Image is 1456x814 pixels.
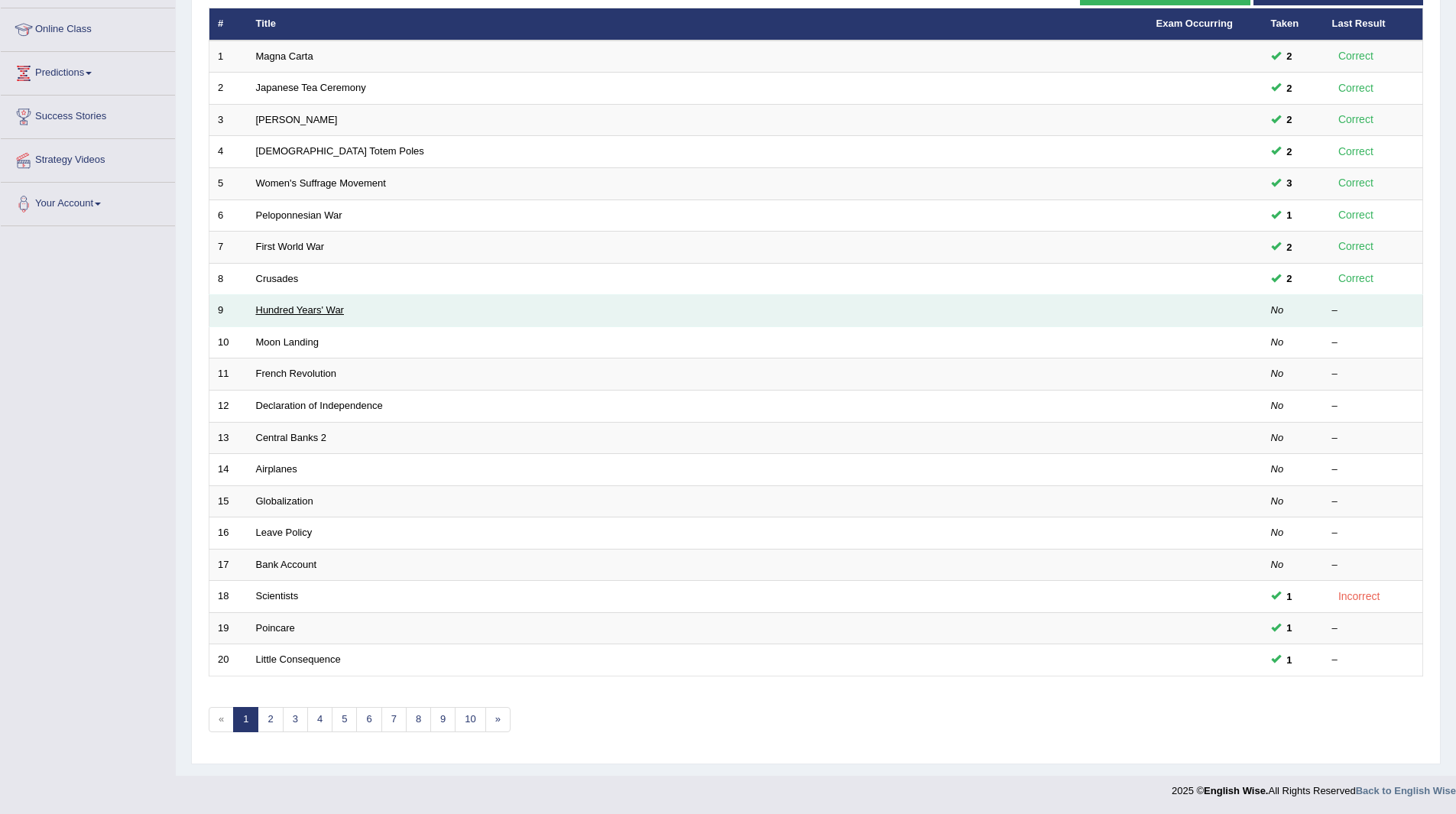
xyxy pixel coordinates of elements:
[256,590,299,602] a: Scientists
[1281,144,1299,160] span: You can still take this question
[1,183,175,221] a: Your Account
[1281,652,1299,668] span: You can still take this question
[256,432,327,443] a: Central Banks 2
[1332,367,1415,381] div: –
[209,612,248,644] td: 19
[1332,588,1386,605] div: Incorrect
[406,707,431,732] a: 8
[209,707,234,732] span: «
[256,559,317,570] a: Bank Account
[1332,336,1415,350] div: –
[248,8,1148,41] th: Title
[1332,431,1415,446] div: –
[1271,400,1284,411] em: No
[1332,79,1380,97] div: Correct
[1,8,175,47] a: Online Class
[1281,589,1299,605] span: You can still take this question
[1332,526,1415,540] div: –
[256,653,341,665] a: Little Consequence
[1172,776,1456,798] div: 2025 © All Rights Reserved
[256,145,424,157] a: [DEMOGRAPHIC_DATA] Totem Poles
[256,400,383,411] a: Declaration of Independence
[1332,270,1380,287] div: Correct
[256,527,313,538] a: Leave Policy
[256,273,299,284] a: Crusades
[1332,462,1415,477] div: –
[1281,80,1299,96] span: You can still take this question
[1356,785,1456,796] a: Back to English Wise
[209,104,248,136] td: 3
[1332,653,1415,667] div: –
[209,326,248,358] td: 10
[1,139,175,177] a: Strategy Videos
[209,358,248,391] td: 11
[1204,785,1268,796] strong: English Wise.
[256,336,319,348] a: Moon Landing
[256,495,313,507] a: Globalization
[1263,8,1324,41] th: Taken
[1,52,175,90] a: Predictions
[256,209,342,221] a: Peloponnesian War
[233,707,258,732] a: 1
[1281,48,1299,64] span: You can still take this question
[1281,239,1299,255] span: You can still take this question
[1332,399,1415,413] div: –
[209,485,248,517] td: 15
[209,232,248,264] td: 7
[356,707,381,732] a: 6
[332,707,357,732] a: 5
[209,136,248,168] td: 4
[256,368,337,379] a: French Revolution
[1332,495,1415,509] div: –
[256,114,338,125] a: [PERSON_NAME]
[209,73,248,105] td: 2
[430,707,456,732] a: 9
[1271,432,1284,443] em: No
[256,463,297,475] a: Airplanes
[256,50,313,62] a: Magna Carta
[209,549,248,581] td: 17
[209,295,248,327] td: 9
[1271,336,1284,348] em: No
[1332,111,1380,128] div: Correct
[1332,206,1380,224] div: Correct
[1332,558,1415,572] div: –
[1332,143,1380,161] div: Correct
[1271,559,1284,570] em: No
[1,96,175,134] a: Success Stories
[1332,238,1380,255] div: Correct
[256,622,295,634] a: Poincare
[209,422,248,454] td: 13
[209,199,248,232] td: 6
[1332,303,1415,318] div: –
[256,82,366,93] a: Japanese Tea Ceremony
[1281,620,1299,636] span: You can still take this question
[209,517,248,550] td: 16
[209,644,248,676] td: 20
[1156,18,1233,29] a: Exam Occurring
[209,41,248,73] td: 1
[1332,174,1380,192] div: Correct
[1281,112,1299,128] span: You can still take this question
[209,8,248,41] th: #
[1271,368,1284,379] em: No
[1271,304,1284,316] em: No
[256,304,344,316] a: Hundred Years' War
[258,707,283,732] a: 2
[381,707,407,732] a: 7
[256,177,386,189] a: Women's Suffrage Movement
[209,168,248,200] td: 5
[455,707,485,732] a: 10
[209,454,248,486] td: 14
[1324,8,1423,41] th: Last Result
[209,581,248,613] td: 18
[307,707,332,732] a: 4
[1332,47,1380,65] div: Correct
[1281,271,1299,287] span: You can still take this question
[256,241,325,252] a: First World War
[1271,495,1284,507] em: No
[209,390,248,422] td: 12
[1281,175,1299,191] span: You can still take this question
[1332,621,1415,636] div: –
